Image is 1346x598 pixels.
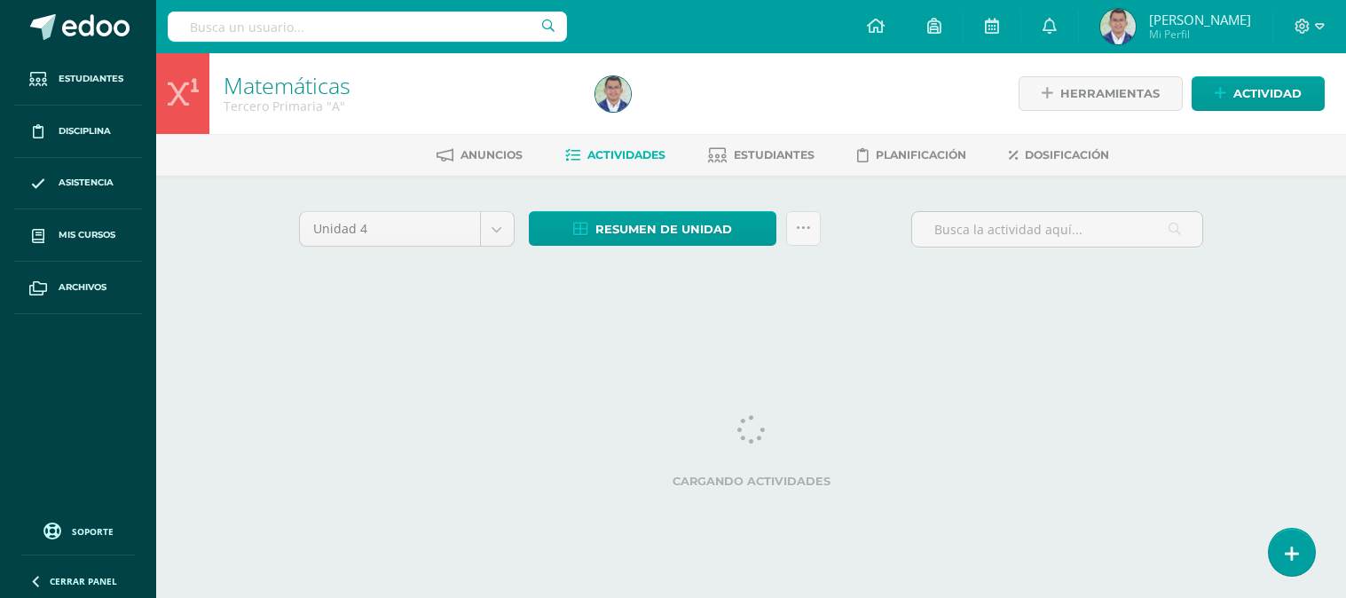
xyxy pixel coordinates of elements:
[14,262,142,314] a: Archivos
[168,12,567,42] input: Busca un usuario...
[595,213,732,246] span: Resumen de unidad
[14,106,142,158] a: Disciplina
[224,70,350,100] a: Matemáticas
[587,148,665,161] span: Actividades
[1149,11,1251,28] span: [PERSON_NAME]
[50,575,117,587] span: Cerrar panel
[300,212,514,246] a: Unidad 4
[1149,27,1251,42] span: Mi Perfil
[529,211,776,246] a: Resumen de unidad
[313,212,467,246] span: Unidad 4
[299,475,1204,488] label: Cargando actividades
[1019,76,1183,111] a: Herramientas
[59,228,115,242] span: Mis cursos
[59,280,106,295] span: Archivos
[14,53,142,106] a: Estudiantes
[857,141,966,169] a: Planificación
[1100,9,1136,44] img: 0ff62ea00de1e6c3dce2ba1c76bafaf1.png
[1060,77,1160,110] span: Herramientas
[59,72,123,86] span: Estudiantes
[1009,141,1109,169] a: Dosificación
[595,76,631,112] img: 0ff62ea00de1e6c3dce2ba1c76bafaf1.png
[1233,77,1302,110] span: Actividad
[734,148,815,161] span: Estudiantes
[1025,148,1109,161] span: Dosificación
[14,158,142,210] a: Asistencia
[708,141,815,169] a: Estudiantes
[21,518,135,542] a: Soporte
[437,141,523,169] a: Anuncios
[59,124,111,138] span: Disciplina
[1192,76,1325,111] a: Actividad
[565,141,665,169] a: Actividades
[224,98,574,114] div: Tercero Primaria 'A'
[876,148,966,161] span: Planificación
[224,73,574,98] h1: Matemáticas
[912,212,1202,247] input: Busca la actividad aquí...
[59,176,114,190] span: Asistencia
[14,209,142,262] a: Mis cursos
[72,525,114,538] span: Soporte
[460,148,523,161] span: Anuncios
